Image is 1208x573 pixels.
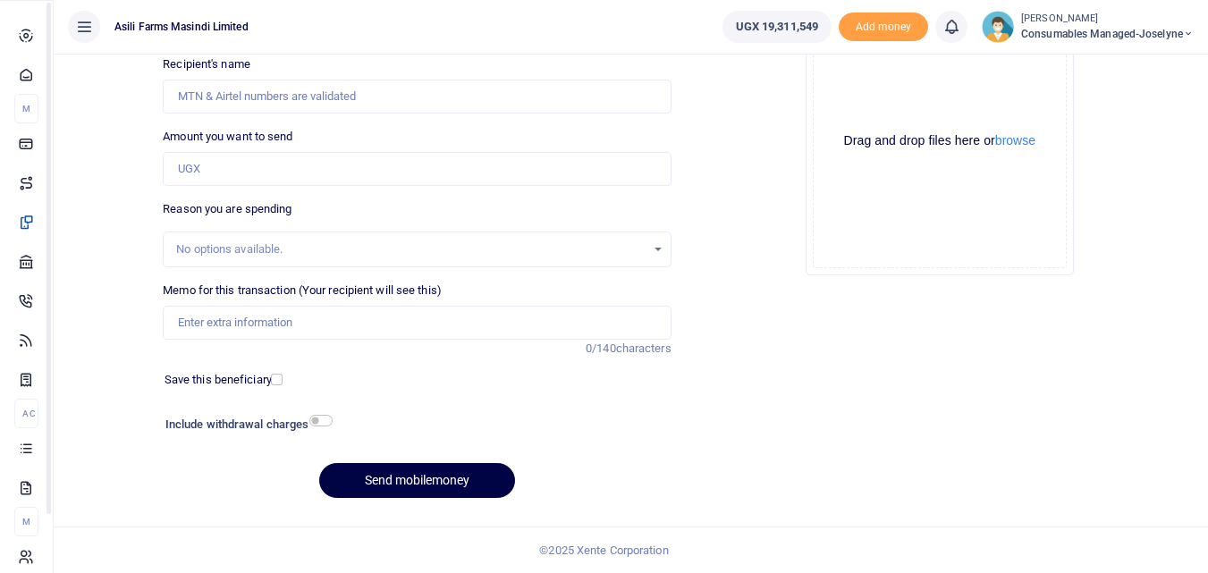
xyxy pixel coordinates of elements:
label: Memo for this transaction (Your recipient will see this) [163,282,442,299]
span: Add money [839,13,928,42]
label: Amount you want to send [163,128,292,146]
div: No options available. [176,240,645,258]
small: [PERSON_NAME] [1021,12,1194,27]
button: Send mobilemoney [319,463,515,498]
span: 0/140 [586,341,616,355]
li: Wallet ballance [715,11,839,43]
a: Add money [839,19,928,32]
a: UGX 19,311,549 [722,11,832,43]
label: Reason you are spending [163,200,291,218]
label: Recipient's name [163,55,250,73]
span: UGX 19,311,549 [736,18,818,36]
div: Drag and drop files here or [814,132,1066,149]
input: MTN & Airtel numbers are validated [163,80,671,114]
div: File Uploader [806,7,1074,275]
input: UGX [163,152,671,186]
img: profile-user [982,11,1014,43]
li: M [14,507,38,536]
span: Consumables managed-Joselyne [1021,26,1194,42]
a: profile-user [PERSON_NAME] Consumables managed-Joselyne [982,11,1194,43]
h6: Include withdrawal charges [165,417,325,432]
li: M [14,94,38,123]
button: browse [995,134,1035,147]
span: characters [616,341,672,355]
input: Enter extra information [163,306,671,340]
span: Asili Farms Masindi Limited [107,19,256,35]
li: Toup your wallet [839,13,928,42]
li: Ac [14,399,38,428]
label: Save this beneficiary [165,371,272,389]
